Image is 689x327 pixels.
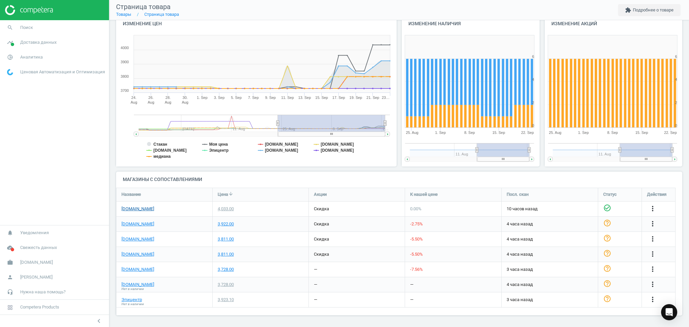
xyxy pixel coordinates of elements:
tspan: 30. [183,96,188,100]
i: help_outline [603,249,611,257]
span: -5.50 % [410,237,423,242]
a: [DOMAIN_NAME] [121,236,154,242]
span: Уведомления [20,230,49,236]
text: 2 [675,101,677,105]
tspan: 19. Sep [350,96,362,100]
span: Competera Products [20,304,59,310]
button: extensionПодробнее о товаре [618,4,681,16]
i: help_outline [603,234,611,242]
button: more_vert [649,235,657,244]
div: 3,922.00 [218,221,234,227]
span: -7.56 % [410,267,423,272]
tspan: 11. Sep [281,96,294,100]
div: 3,811.00 [218,236,234,242]
div: — [314,297,317,303]
div: 3,811.00 [218,251,234,257]
tspan: [DOMAIN_NAME] [265,142,298,147]
tspan: Aug [148,100,154,104]
i: more_vert [649,265,657,273]
tspan: 2… [383,127,388,131]
div: — [410,282,413,288]
span: скидка [314,206,329,211]
span: 4 часа назад [507,221,593,227]
text: 0 [675,123,677,128]
div: — [410,297,413,303]
tspan: 24. [131,96,136,100]
tspan: 21. Sep [366,96,379,100]
text: 2 [532,101,534,105]
div: 3,728.00 [218,266,234,272]
text: 3900 [121,60,129,64]
tspan: [DOMAIN_NAME] [321,148,354,153]
div: — [314,282,317,288]
tspan: 15. Sep [493,131,505,135]
span: Статус [603,191,617,197]
span: 4 часа назад [507,282,593,288]
div: 3,728.00 [218,282,234,288]
tspan: 22. Sep [664,131,677,135]
button: chevron_left [90,317,107,325]
text: 4 [532,77,534,81]
i: notifications [4,226,16,239]
button: more_vert [649,220,657,228]
div: 4,033.00 [218,206,234,212]
tspan: 28. [166,96,171,100]
span: скидка [314,237,329,242]
tspan: [DOMAIN_NAME] [321,142,354,147]
span: 3 часа назад [507,266,593,272]
i: help_outline [603,219,611,227]
tspan: Aug [131,100,137,104]
tspan: 1. Sep [435,131,446,135]
span: Аналитика [20,54,43,60]
h4: Изменение акций [545,16,683,32]
tspan: 1. Sep [578,131,589,135]
i: headset_mic [4,286,16,298]
i: cloud_done [4,241,16,254]
tspan: Aug [165,100,172,104]
span: Страница товара [116,3,171,11]
span: Нет в наличии [121,287,144,291]
h4: Изменение наличия [402,16,540,32]
span: скидка [314,221,329,226]
span: Цена [218,191,228,197]
text: 3800 [121,74,129,78]
span: Посл. скан [507,191,529,197]
text: 0 [532,123,534,128]
i: more_vert [649,235,657,243]
tspan: 8. Sep [607,131,618,135]
tspan: 3. Sep [214,96,225,100]
h4: Магазины с сопоставлениями [116,172,682,187]
tspan: 15. Sep [635,131,648,135]
button: more_vert [649,205,657,213]
a: [DOMAIN_NAME] [121,266,154,272]
span: Акции [314,191,327,197]
img: ajHJNr6hYgQAAAAASUVORK5CYII= [5,5,53,15]
span: Ценовая Автоматизация и Оптимизация [20,69,105,75]
a: [DOMAIN_NAME] [121,221,154,227]
tspan: 13. Sep [298,96,311,100]
i: timeline [4,36,16,49]
text: 4000 [121,46,129,50]
div: 3,923.10 [218,297,234,303]
span: Доставка данных [20,39,57,45]
tspan: Aug [182,100,188,104]
tspan: 25. Aug [406,131,418,135]
span: [PERSON_NAME] [20,274,52,280]
span: [DOMAIN_NAME] [20,259,53,265]
button: more_vert [649,250,657,259]
text: 6 [532,54,534,59]
span: Название [121,191,141,197]
span: Поиск [20,25,33,31]
i: work [4,256,16,269]
tspan: 15. Sep [315,96,328,100]
tspan: 23… [382,96,390,100]
button: more_vert [649,280,657,289]
i: help_outline [603,264,611,272]
a: Товары [116,12,131,17]
div: Open Intercom Messenger [661,304,677,320]
a: [DOMAIN_NAME] [121,282,154,288]
button: more_vert [649,265,657,274]
span: 4 часа назад [507,251,593,257]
